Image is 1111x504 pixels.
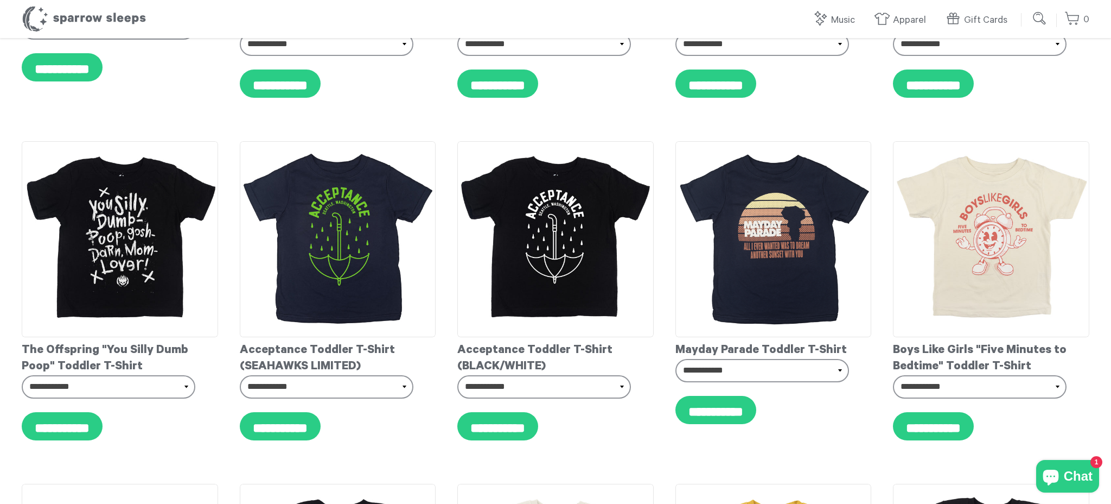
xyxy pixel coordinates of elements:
[675,337,872,359] div: Mayday Parade Toddler T-Shirt
[893,337,1089,375] div: Boys Like Girls "Five Minutes to Bedtime" Toddler T-Shirt
[240,141,436,338] img: AcceptanceToddlerSeahawks_grande.jpg
[812,9,860,32] a: Music
[893,141,1089,338] img: BoysLikeGirls-Clock-ToddlerT-shirt_grande.jpg
[22,337,218,375] div: The Offspring "You Silly Dumb Poop" Toddler T-Shirt
[22,141,218,338] img: TheOffspring-YouSilly-ToddlerT-shirt_grande.jpg
[1033,460,1102,495] inbox-online-store-chat: Shopify online store chat
[675,141,872,338] img: MaydayParade-SunsetToddlerT-shirt_grande.png
[874,9,931,32] a: Apparel
[1064,8,1089,31] a: 0
[1029,8,1051,29] input: Submit
[945,9,1013,32] a: Gift Cards
[22,5,146,33] h1: Sparrow Sleeps
[457,141,654,338] img: AcceptanceToddler_grande.jpg
[240,337,436,375] div: Acceptance Toddler T-Shirt (SEAHAWKS LIMITED)
[457,337,654,375] div: Acceptance Toddler T-Shirt (BLACK/WHITE)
